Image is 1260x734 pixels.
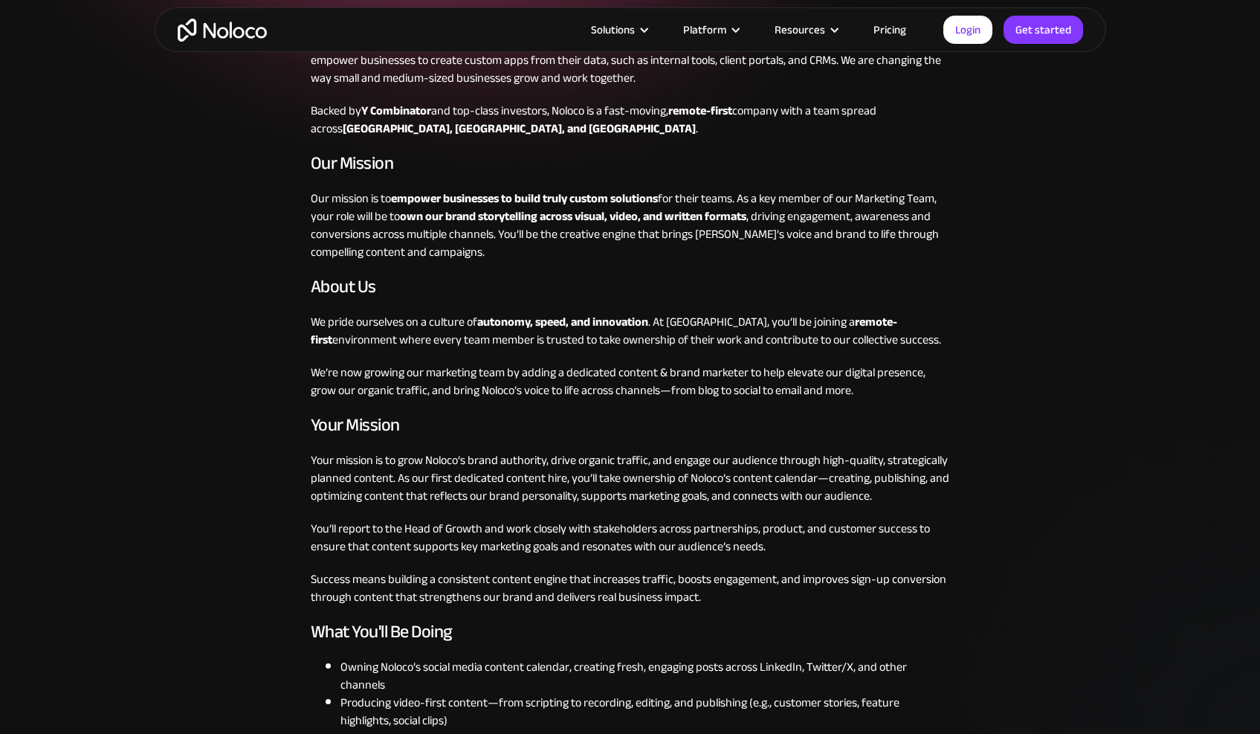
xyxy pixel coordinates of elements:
[361,100,431,122] strong: Y Combinator
[775,20,825,39] div: Resources
[178,19,267,42] a: home
[311,33,950,87] p: From internal tools to company-wide workflows, Noloco turns your data into a custom app your team...
[311,520,950,556] p: You’ll report to the Head of Growth and work closely with stakeholders across partnerships, produ...
[572,20,665,39] div: Solutions
[668,100,732,122] strong: remote-first
[311,570,950,606] p: Success means building a consistent content engine that increases traffic, boosts engagement, and...
[311,313,950,349] p: We pride ourselves on a culture of . At [GEOGRAPHIC_DATA], you’ll be joining a environment where ...
[400,205,746,228] strong: own our brand storytelling across visual, video, and written formats
[340,658,950,694] li: Owning Noloco’s social media content calendar, creating fresh, engaging posts across LinkedIn, Tw...
[311,102,950,138] p: Backed by and top-class investors, Noloco is a fast-moving, company with a team spread across .
[311,364,950,399] p: We’re now growing our marketing team by adding a dedicated content & brand marketer to help eleva...
[943,16,992,44] a: Login
[756,20,855,39] div: Resources
[391,187,658,210] strong: empower businesses to build truly custom solutions
[591,20,635,39] div: Solutions
[311,621,950,643] h3: What You'll Be Doing
[683,20,726,39] div: Platform
[311,190,950,261] p: Our mission is to for their teams. As a key member of our Marketing Team, your role will be to , ...
[311,276,950,298] h3: About Us
[311,451,950,505] p: Your mission is to grow Noloco’s brand authority, drive organic traffic, and engage our audience ...
[311,152,950,175] h3: Our Mission
[963,622,1260,727] iframe: Intercom notifications message
[343,117,696,140] strong: [GEOGRAPHIC_DATA], [GEOGRAPHIC_DATA], and [GEOGRAPHIC_DATA]
[855,20,925,39] a: Pricing
[311,311,897,351] strong: remote-first
[665,20,756,39] div: Platform
[311,414,950,437] h3: Your Mission
[477,311,648,333] strong: autonomy, speed, and innovation
[1004,16,1083,44] a: Get started
[340,694,950,730] li: Producing video-first content—from scripting to recording, editing, and publishing (e.g., custome...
